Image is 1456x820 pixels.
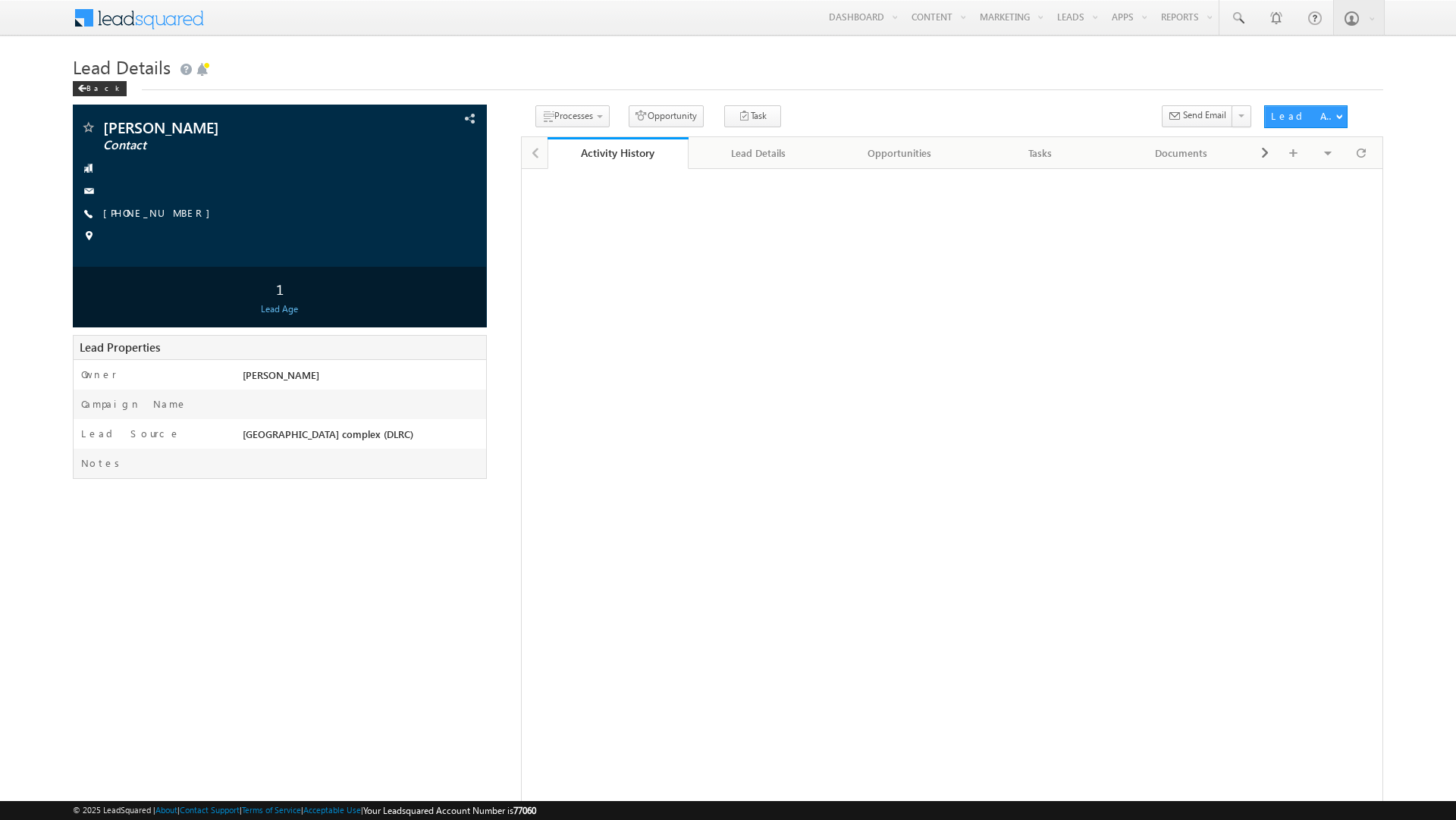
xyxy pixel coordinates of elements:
[103,120,362,135] span: [PERSON_NAME]
[81,456,125,470] label: Notes
[73,55,171,79] span: Lead Details
[983,144,1098,162] div: Tasks
[629,105,704,127] button: Opportunity
[73,80,134,93] a: Back
[1271,109,1335,123] div: Lead Actions
[239,427,487,448] div: [GEOGRAPHIC_DATA] complex (DLRC)
[73,803,536,818] span: © 2025 LeadSquared | | | | |
[1162,105,1233,127] button: Send Email
[180,805,240,815] a: Contact Support
[81,427,180,440] label: Lead Source
[155,805,177,815] a: About
[513,805,536,816] span: 77060
[80,340,160,355] span: Lead Properties
[103,138,362,153] span: Contact
[77,274,482,302] div: 1
[73,81,127,96] div: Back
[689,137,830,169] a: Lead Details
[701,144,816,162] div: Lead Details
[77,302,482,316] div: Lead Age
[535,105,610,127] button: Processes
[842,144,957,162] div: Opportunities
[1183,108,1226,122] span: Send Email
[1264,105,1348,128] button: Lead Actions
[1124,144,1239,162] div: Documents
[1112,137,1253,169] a: Documents
[830,137,971,169] a: Opportunities
[81,397,187,411] label: Campaign Name
[243,368,319,381] span: [PERSON_NAME]
[554,110,593,121] span: Processes
[724,105,781,127] button: Task
[103,206,218,221] span: [PHONE_NUMBER]
[971,137,1112,169] a: Tasks
[242,805,301,815] a: Terms of Service
[81,368,117,381] label: Owner
[548,137,689,169] a: Activity History
[303,805,361,815] a: Acceptable Use
[363,805,536,816] span: Your Leadsquared Account Number is
[559,146,677,160] div: Activity History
